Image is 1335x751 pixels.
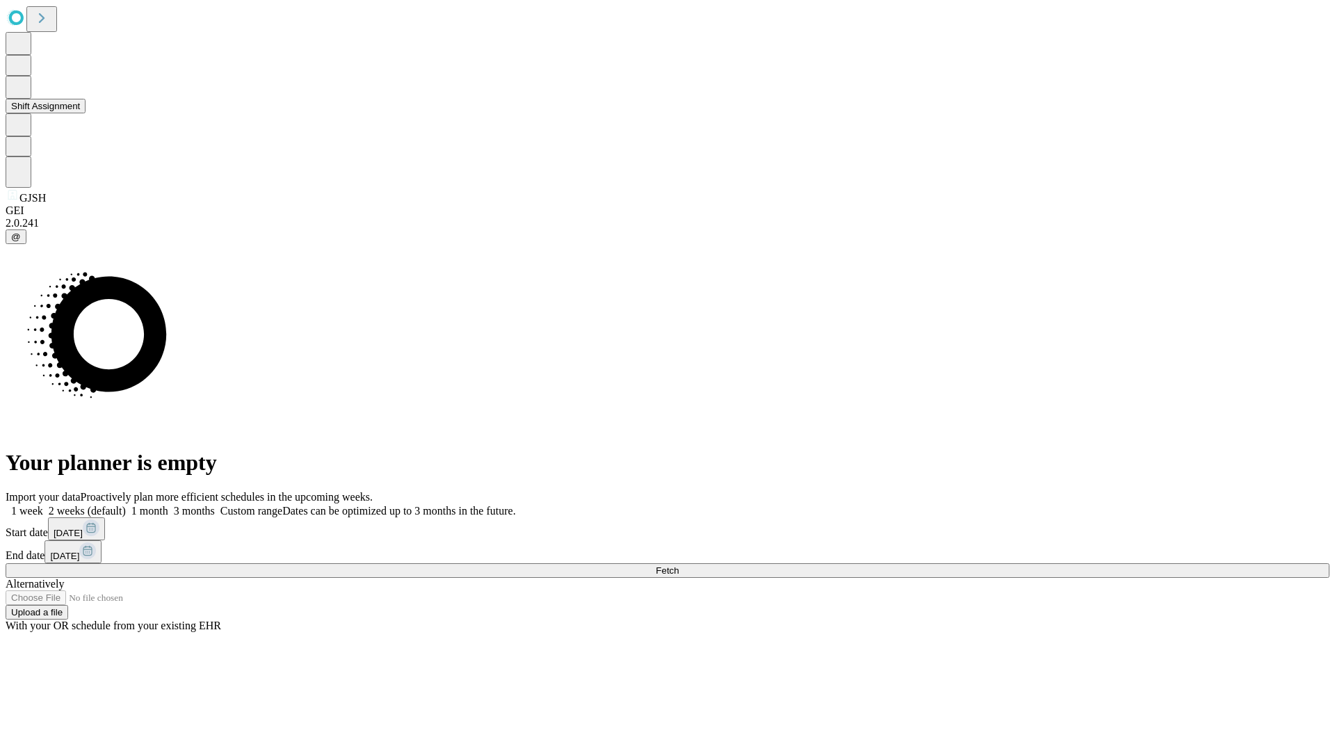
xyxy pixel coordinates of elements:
[6,450,1329,476] h1: Your planner is empty
[6,491,81,503] span: Import your data
[54,528,83,538] span: [DATE]
[6,229,26,244] button: @
[19,192,46,204] span: GJSH
[6,99,86,113] button: Shift Assignment
[11,232,21,242] span: @
[6,204,1329,217] div: GEI
[282,505,515,517] span: Dates can be optimized up to 3 months in the future.
[6,217,1329,229] div: 2.0.241
[6,517,1329,540] div: Start date
[50,551,79,561] span: [DATE]
[6,620,221,631] span: With your OR schedule from your existing EHR
[11,505,43,517] span: 1 week
[220,505,282,517] span: Custom range
[174,505,215,517] span: 3 months
[656,565,679,576] span: Fetch
[6,563,1329,578] button: Fetch
[48,517,105,540] button: [DATE]
[6,578,64,590] span: Alternatively
[131,505,168,517] span: 1 month
[44,540,102,563] button: [DATE]
[6,540,1329,563] div: End date
[81,491,373,503] span: Proactively plan more efficient schedules in the upcoming weeks.
[49,505,126,517] span: 2 weeks (default)
[6,605,68,620] button: Upload a file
